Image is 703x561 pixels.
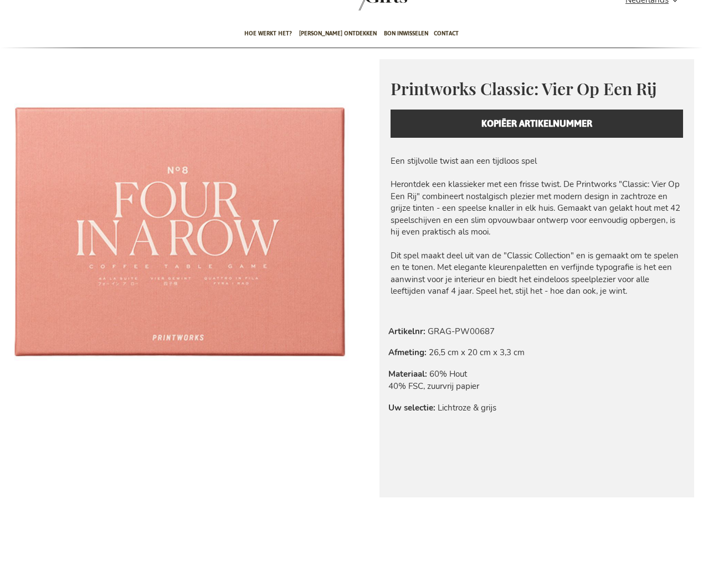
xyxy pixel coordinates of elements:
[434,20,459,48] a: Contact
[184,407,233,460] a: Printworks Classic: Four In A Row
[295,407,344,460] a: Printworks Classic: Four In A Row
[129,407,178,460] a: Printworks Classic: Four In A Row
[391,77,656,100] span: Printworks Classic: Vier Op Een Rij
[384,20,428,48] a: Bon inwisselen
[391,155,686,298] p: Een stijlvolle twist aan een tijdloos spel Herontdek een klassieker met een frisse twist. De Prin...
[74,407,122,460] a: Printworks Classic: Four In A Row
[156,465,204,518] a: Printworks Classic: Four In A Row
[434,20,459,46] span: Contact
[244,20,292,46] span: Hoe werkt het?
[9,59,352,402] img: Printworks Classic: Four In A Row
[384,20,428,46] span: Bon inwisselen
[299,20,377,46] span: [PERSON_NAME] ontdekken
[240,407,289,460] a: Printworks Classic: Four In A Row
